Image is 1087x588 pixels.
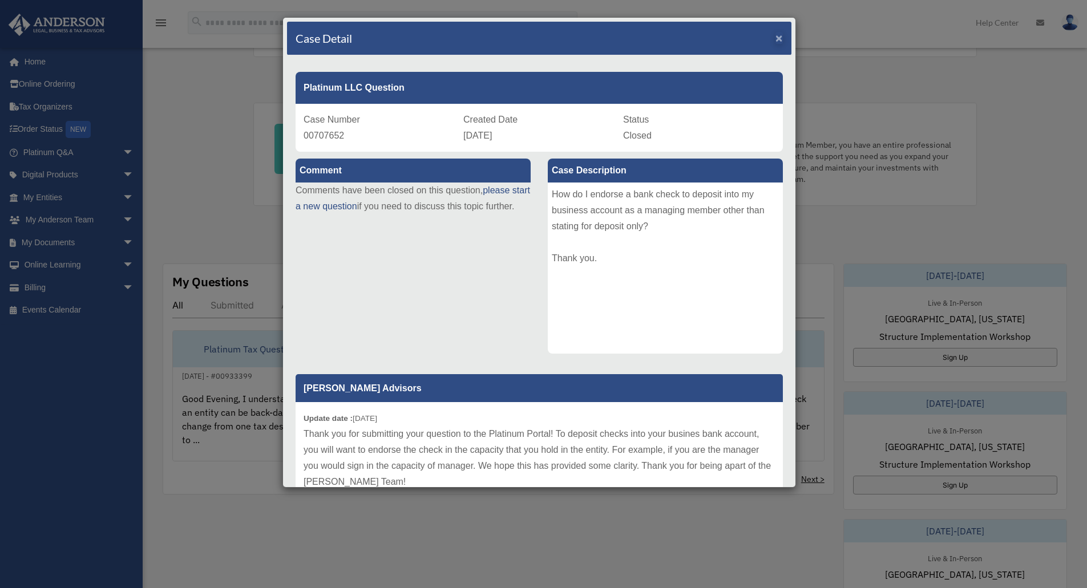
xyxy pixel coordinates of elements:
p: [PERSON_NAME] Advisors [296,374,783,402]
small: [DATE] [304,414,377,423]
p: Thank you for submitting your question to the Platinum Portal! To deposit checks into your busine... [304,426,775,490]
span: Status [623,115,649,124]
span: 00707652 [304,131,344,140]
span: Closed [623,131,652,140]
span: Created Date [463,115,518,124]
p: Comments have been closed on this question, if you need to discuss this topic further. [296,183,531,214]
label: Comment [296,159,531,183]
button: Close [775,32,783,44]
b: Update date : [304,414,353,423]
label: Case Description [548,159,783,183]
span: Case Number [304,115,360,124]
h4: Case Detail [296,30,352,46]
div: How do I endorse a bank check to deposit into my business account as a managing member other than... [548,183,783,354]
a: please start a new question [296,185,530,211]
div: Platinum LLC Question [296,72,783,104]
span: [DATE] [463,131,492,140]
span: × [775,31,783,44]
